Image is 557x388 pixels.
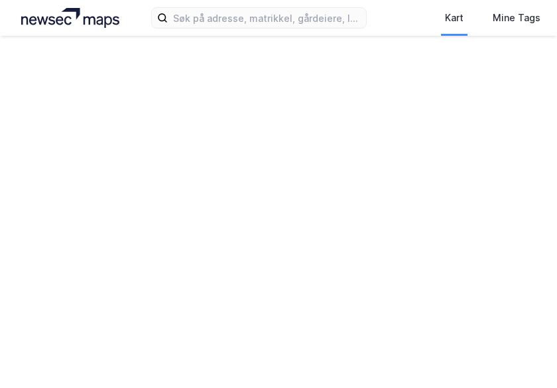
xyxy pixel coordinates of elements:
input: Søk på adresse, matrikkel, gårdeiere, leietakere eller personer [168,8,366,28]
img: logo.a4113a55bc3d86da70a041830d287a7e.svg [21,8,119,28]
div: Mine Tags [493,10,540,26]
div: Kart [445,10,464,26]
div: Kontrollprogram for chat [491,324,557,388]
iframe: Chat Widget [491,324,557,388]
